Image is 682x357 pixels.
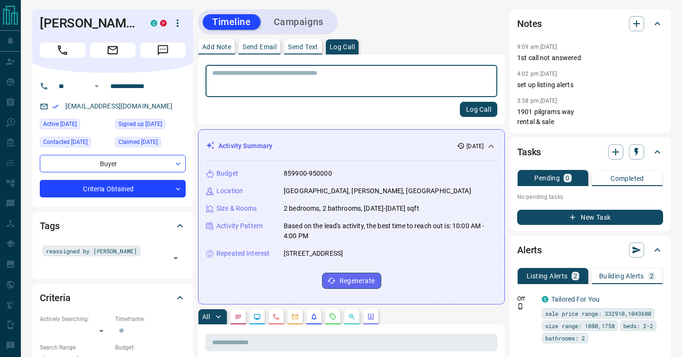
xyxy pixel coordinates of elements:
p: Send Email [242,44,277,50]
svg: Opportunities [348,313,356,321]
h2: Alerts [517,242,542,258]
p: 4:02 pm [DATE] [517,71,557,77]
div: Tags [40,214,186,237]
p: Repeated Interest [216,249,269,259]
span: size range: 1080,1758 [545,321,615,330]
p: [DATE] [467,142,484,151]
svg: Lead Browsing Activity [253,313,261,321]
svg: Email Verified [52,103,59,110]
p: 2 bedrooms, 2 bathrooms, [DATE]-[DATE] sqft [284,204,419,214]
p: Budget: [115,343,186,352]
button: New Task [517,210,663,225]
p: Log Call [330,44,355,50]
button: Campaigns [264,14,333,30]
a: Tailored For You [551,295,600,303]
p: Based on the lead's activity, the best time to reach out is: 10:00 AM - 4:00 PM [284,221,497,241]
span: Claimed [DATE] [118,137,158,147]
p: Off [517,295,536,303]
p: All [202,313,210,320]
p: 859900-950000 [284,169,332,178]
span: bathrooms: 2 [545,333,585,343]
svg: Requests [329,313,337,321]
span: beds: 2-2 [623,321,653,330]
p: 2 [574,273,577,279]
p: Size & Rooms [216,204,257,214]
h2: Tags [40,218,59,233]
p: Actively Searching: [40,315,110,323]
svg: Emails [291,313,299,321]
p: set up listing alerts [517,80,663,90]
p: [STREET_ADDRESS] [284,249,343,259]
span: Email [90,43,135,58]
p: Add Note [202,44,231,50]
h2: Criteria [40,290,71,305]
span: Contacted [DATE] [43,137,88,147]
svg: Agent Actions [367,313,375,321]
button: Log Call [460,102,497,117]
button: Regenerate [322,273,381,289]
span: Message [140,43,186,58]
div: property.ca [160,20,167,27]
p: 9:09 am [DATE] [517,44,557,50]
div: condos.ca [542,296,548,303]
button: Timeline [203,14,260,30]
a: [EMAIL_ADDRESS][DOMAIN_NAME] [65,102,172,110]
p: 3:58 pm [DATE] [517,98,557,104]
p: Pending [534,175,560,181]
p: Listing Alerts [527,273,568,279]
div: Wed Aug 13 2025 [40,119,110,132]
span: sale price range: 332910,1043680 [545,309,651,318]
div: Alerts [517,239,663,261]
div: Tasks [517,141,663,163]
p: Completed [610,175,644,182]
p: Budget [216,169,238,178]
svg: Notes [234,313,242,321]
p: 1901 pilgrams way rental & sale [517,107,663,127]
div: Criteria [40,286,186,309]
div: Buyer [40,155,186,172]
p: Timeframe: [115,315,186,323]
svg: Push Notification Only [517,303,524,310]
div: Fri Sep 22 2023 [115,119,186,132]
div: Activity Summary[DATE] [206,137,497,155]
h1: [PERSON_NAME] [40,16,136,31]
p: [GEOGRAPHIC_DATA], [PERSON_NAME], [GEOGRAPHIC_DATA] [284,186,471,196]
div: Criteria Obtained [40,180,186,197]
p: Activity Summary [218,141,272,151]
p: 2 [650,273,654,279]
div: condos.ca [151,20,157,27]
svg: Listing Alerts [310,313,318,321]
div: Thu Aug 14 2025 [40,137,110,150]
span: reassigned by [PERSON_NAME] [46,246,137,256]
p: No pending tasks [517,190,663,204]
span: Call [40,43,85,58]
h2: Notes [517,16,542,31]
p: Search Range: [40,343,110,352]
span: Signed up [DATE] [118,119,162,129]
div: Thu Aug 14 2025 [115,137,186,150]
p: 0 [565,175,569,181]
h2: Tasks [517,144,541,160]
button: Open [91,80,102,92]
span: Active [DATE] [43,119,77,129]
p: Location [216,186,243,196]
p: Building Alerts [599,273,644,279]
svg: Calls [272,313,280,321]
p: Activity Pattern [216,221,263,231]
div: Notes [517,12,663,35]
p: 1st call not answered [517,53,663,63]
p: Send Text [288,44,318,50]
button: Open [169,251,182,265]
